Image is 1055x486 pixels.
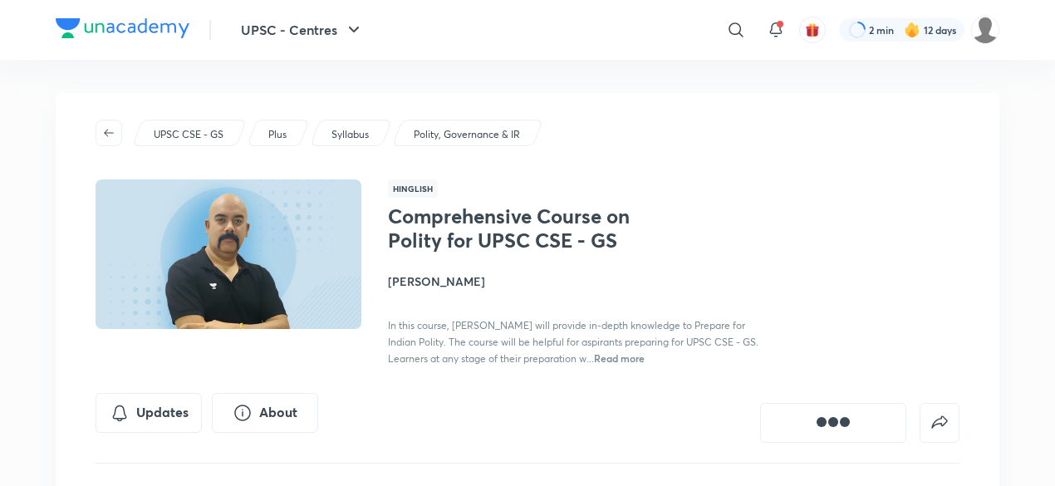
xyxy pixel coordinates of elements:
[56,18,189,42] a: Company Logo
[388,319,758,365] span: In this course, [PERSON_NAME] will provide in-depth knowledge to Prepare for Indian Polity. The c...
[331,127,369,142] p: Syllabus
[904,22,920,38] img: streak
[971,16,999,44] img: SAKSHI AGRAWAL
[268,127,287,142] p: Plus
[388,204,660,253] h1: Comprehensive Course on Polity for UPSC CSE - GS
[266,127,290,142] a: Plus
[388,179,438,198] span: Hinglish
[760,403,906,443] button: [object Object]
[411,127,523,142] a: Polity, Governance & IR
[231,13,374,47] button: UPSC - Centres
[805,22,820,37] img: avatar
[56,18,189,38] img: Company Logo
[212,393,318,433] button: About
[414,127,520,142] p: Polity, Governance & IR
[594,351,645,365] span: Read more
[920,403,959,443] button: false
[154,127,223,142] p: UPSC CSE - GS
[93,178,364,331] img: Thumbnail
[329,127,372,142] a: Syllabus
[799,17,826,43] button: avatar
[388,272,760,290] h4: [PERSON_NAME]
[151,127,227,142] a: UPSC CSE - GS
[96,393,202,433] button: Updates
